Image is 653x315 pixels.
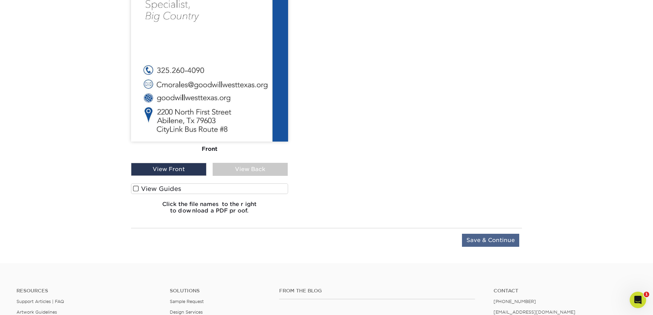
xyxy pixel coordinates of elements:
[131,142,288,157] div: Front
[131,183,288,194] label: View Guides
[131,163,206,176] div: View Front
[279,288,475,294] h4: From the Blog
[213,163,288,176] div: View Back
[494,310,575,315] a: [EMAIL_ADDRESS][DOMAIN_NAME]
[170,288,269,294] h4: Solutions
[630,292,646,308] iframe: Intercom live chat
[170,299,204,304] a: Sample Request
[644,292,649,297] span: 1
[16,288,159,294] h4: Resources
[170,310,203,315] a: Design Services
[494,288,637,294] a: Contact
[494,299,536,304] a: [PHONE_NUMBER]
[462,234,519,247] input: Save & Continue
[131,201,288,219] h6: Click the file names to the right to download a PDF proof.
